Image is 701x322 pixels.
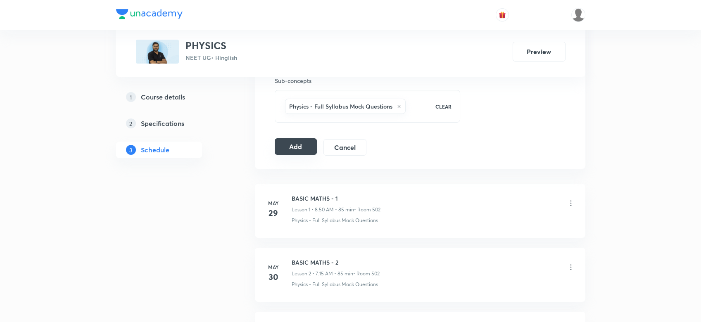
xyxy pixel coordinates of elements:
p: Lesson 1 • 8:50 AM • 85 min [292,206,354,213]
p: 2 [126,118,136,128]
h4: 29 [265,207,282,219]
h6: BASIC MATHS - 1 [292,194,380,203]
h5: Course details [141,92,185,102]
h3: PHYSICS [185,40,237,52]
h5: Specifications [141,118,184,128]
h6: BASIC MATHS - 2 [292,258,380,267]
h6: Sub-concepts [275,76,461,85]
h6: May [265,263,282,271]
p: • Room 502 [354,206,380,213]
p: NEET UG • Hinglish [185,53,237,62]
h6: May [265,199,282,207]
button: Preview [513,42,566,62]
button: Cancel [323,139,366,156]
img: Shahrukh Ansari [571,8,585,22]
p: CLEAR [435,103,451,110]
p: Lesson 2 • 7:15 AM • 85 min [292,270,353,277]
a: 2Specifications [116,115,228,132]
button: avatar [496,8,509,21]
h4: 30 [265,271,282,283]
h6: Physics - Full Syllabus Mock Questions [289,102,392,111]
p: 3 [126,145,136,155]
img: avatar [499,11,506,19]
a: 1Course details [116,89,228,105]
h5: Schedule [141,145,169,155]
a: Company Logo [116,9,183,21]
img: 65C6A202-99CA-472F-9977-F39A9F01446B_plus.png [136,40,179,64]
img: Company Logo [116,9,183,19]
button: Add [275,138,317,155]
p: Physics - Full Syllabus Mock Questions [292,217,378,224]
p: 1 [126,92,136,102]
p: • Room 502 [353,270,380,277]
p: Physics - Full Syllabus Mock Questions [292,281,378,288]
